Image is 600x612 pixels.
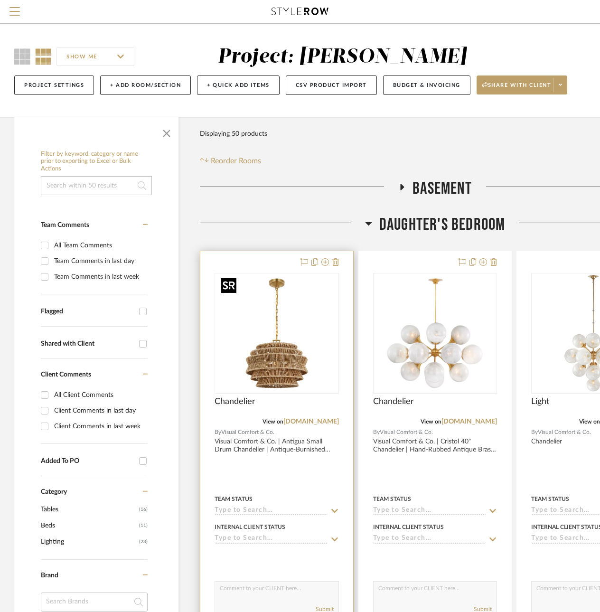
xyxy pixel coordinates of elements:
[215,495,253,503] div: Team Status
[54,403,145,418] div: Client Comments in last day
[41,222,89,228] span: Team Comments
[215,507,328,516] input: Type to Search…
[538,428,591,437] span: Visual Comfort & Co.
[41,488,67,496] span: Category
[41,593,148,612] input: Search Brands
[139,518,148,533] span: (11)
[421,419,441,424] span: View on
[200,124,267,143] div: Displaying 50 products
[54,238,145,253] div: All Team Comments
[383,75,470,95] button: Budget & Invoicing
[157,122,176,141] button: Close
[373,396,414,407] span: Chandelier
[54,254,145,269] div: Team Comments in last day
[41,457,134,465] div: Added To PO
[215,396,255,407] span: Chandelier
[41,518,137,534] span: Beds
[215,428,221,437] span: By
[531,396,549,407] span: Light
[412,179,472,199] span: Basement
[54,419,145,434] div: Client Comments in last week
[215,535,328,544] input: Type to Search…
[200,155,261,167] button: Reorder Rooms
[373,507,486,516] input: Type to Search…
[41,340,134,348] div: Shared with Client
[531,495,569,503] div: Team Status
[217,274,336,393] img: Chandelier
[54,269,145,284] div: Team Comments in last week
[215,273,338,393] div: 0
[54,387,145,403] div: All Client Comments
[441,418,497,425] a: [DOMAIN_NAME]
[373,428,380,437] span: By
[197,75,280,95] button: + Quick Add Items
[41,151,152,173] h6: Filter by keyword, category or name prior to exporting to Excel or Bulk Actions
[379,215,506,235] span: Daughter's Bedroom
[218,47,467,67] div: Project: [PERSON_NAME]
[373,523,444,531] div: Internal Client Status
[41,501,137,518] span: Tables
[380,428,433,437] span: Visual Comfort & Co.
[477,75,568,94] button: Share with client
[41,308,134,316] div: Flagged
[41,371,91,378] span: Client Comments
[482,82,552,96] span: Share with client
[215,523,285,531] div: Internal Client Status
[221,428,274,437] span: Visual Comfort & Co.
[283,418,339,425] a: [DOMAIN_NAME]
[139,502,148,517] span: (16)
[14,75,94,95] button: Project Settings
[531,428,538,437] span: By
[139,534,148,549] span: (23)
[374,273,497,393] div: 0
[579,419,600,424] span: View on
[286,75,377,95] button: CSV Product Import
[41,176,152,195] input: Search within 50 results
[41,534,137,550] span: Lighting
[373,495,411,503] div: Team Status
[41,572,58,579] span: Brand
[375,274,494,393] img: Chandelier
[373,535,486,544] input: Type to Search…
[211,155,261,167] span: Reorder Rooms
[262,419,283,424] span: View on
[100,75,191,95] button: + Add Room/Section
